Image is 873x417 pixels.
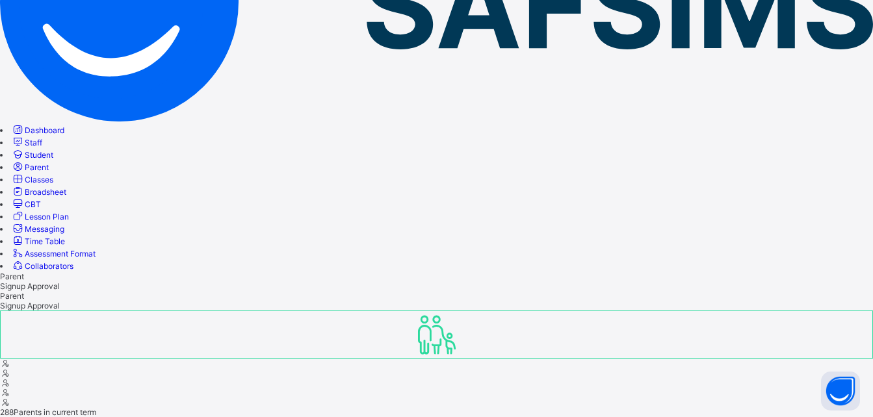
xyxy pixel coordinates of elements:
[25,175,53,184] span: Classes
[25,187,66,197] span: Broadsheet
[25,199,41,209] span: CBT
[11,150,53,160] a: Student
[14,407,96,417] span: Parents in current term
[11,224,64,234] a: Messaging
[25,224,64,234] span: Messaging
[11,236,65,246] a: Time Table
[25,138,42,147] span: Staff
[11,199,41,209] a: CBT
[25,125,64,135] span: Dashboard
[11,175,53,184] a: Classes
[821,372,860,411] button: Open asap
[11,138,42,147] a: Staff
[11,162,49,172] a: Parent
[25,249,96,259] span: Assessment Format
[11,249,96,259] a: Assessment Format
[25,212,69,221] span: Lesson Plan
[11,261,73,271] a: Collaborators
[11,212,69,221] a: Lesson Plan
[25,162,49,172] span: Parent
[25,150,53,160] span: Student
[11,187,66,197] a: Broadsheet
[11,125,64,135] a: Dashboard
[25,236,65,246] span: Time Table
[25,261,73,271] span: Collaborators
